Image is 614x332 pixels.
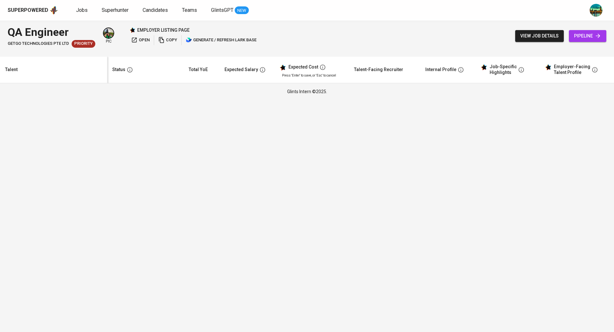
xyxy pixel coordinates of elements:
div: Talent [5,66,18,74]
div: New Job received from Demand Team [72,40,95,48]
div: Employer-Facing Talent Profile [554,64,590,75]
span: open [131,36,150,44]
span: pipeline [574,32,601,40]
span: Superhunter [102,7,129,13]
button: view job details [515,30,564,42]
img: a5d44b89-0c59-4c54-99d0-a63b29d42bd3.jpg [590,4,602,17]
button: lark generate / refresh lark base [184,35,258,45]
div: QA Engineer [8,24,95,40]
img: glints_star.svg [279,64,286,71]
span: generate / refresh lark base [186,36,256,44]
button: open [130,35,151,45]
p: employer listing page [137,27,190,33]
a: Teams [182,6,198,14]
span: NEW [235,7,249,14]
span: Candidates [143,7,168,13]
div: Internal Profile [425,66,456,74]
p: Press 'Enter' to save, or 'Esc' to cancel [282,73,344,78]
div: Superpowered [8,7,48,14]
span: copy [158,36,177,44]
img: app logo [50,5,58,15]
span: GetGo Technologies Pte Ltd [8,41,69,47]
div: pic [103,28,114,44]
div: Expected Salary [224,66,258,74]
a: Superhunter [102,6,130,14]
span: Teams [182,7,197,13]
a: GlintsGPT NEW [211,6,249,14]
div: Expected Cost [288,64,318,70]
div: Status [112,66,125,74]
img: lark [186,37,192,43]
button: copy [157,35,179,45]
a: pipeline [569,30,606,42]
img: Glints Star [130,27,135,33]
a: Candidates [143,6,169,14]
a: Superpoweredapp logo [8,5,58,15]
span: GlintsGPT [211,7,233,13]
img: glints_star.svg [481,64,487,70]
span: view job details [520,32,559,40]
span: Priority [72,41,95,47]
div: Total YoE [189,66,208,74]
img: glints_star.svg [545,64,551,70]
img: eva@glints.com [104,28,114,38]
a: Jobs [76,6,89,14]
div: Job-Specific Highlights [490,64,517,75]
div: Talent-Facing Recruiter [354,66,403,74]
span: Jobs [76,7,88,13]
